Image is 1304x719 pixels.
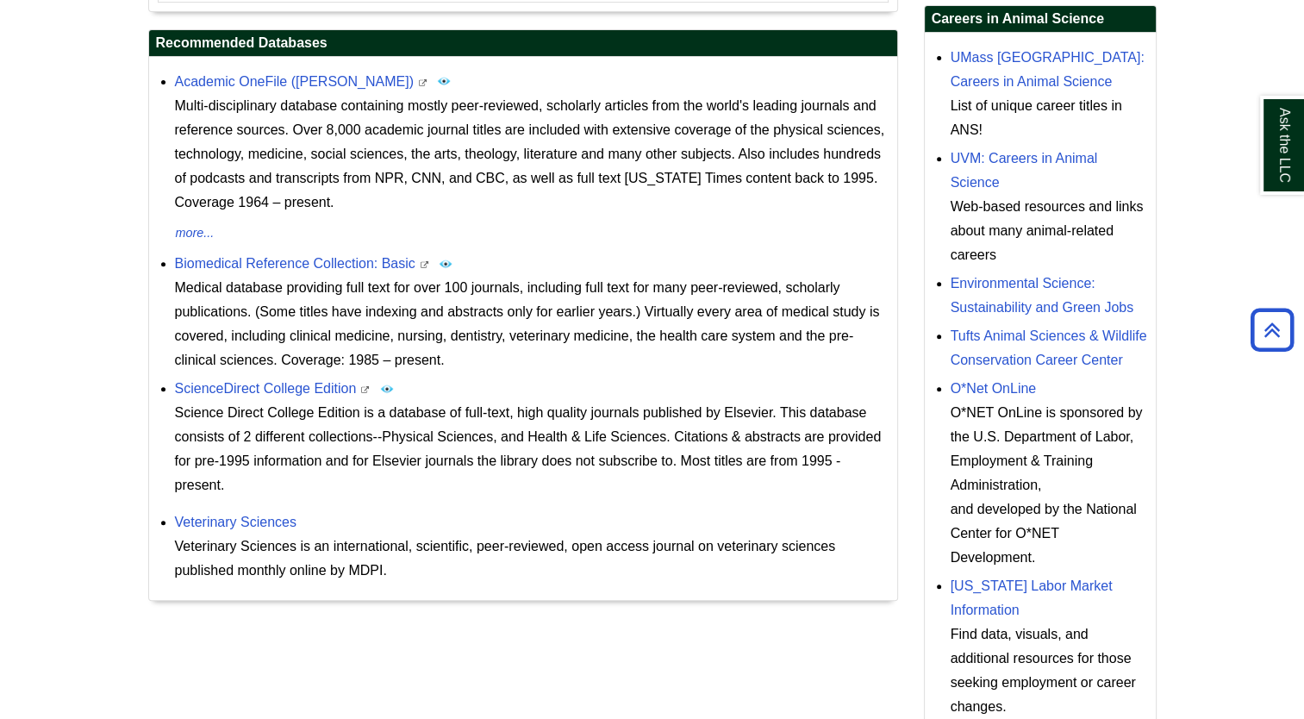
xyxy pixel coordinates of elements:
div: List of unique career titles in ANS! [951,94,1147,142]
a: Tufts Animal Sciences & Wildlife Conservation Career Center [951,328,1147,367]
img: Peer Reviewed [437,74,451,88]
i: This link opens in a new window [360,386,371,394]
a: Academic OneFile ([PERSON_NAME]) [175,74,414,89]
p: Multi-disciplinary database containing mostly peer-reviewed, scholarly articles from the world's ... [175,94,889,215]
i: This link opens in a new window [419,261,429,269]
a: Veterinary Sciences [175,515,296,529]
h2: Careers in Animal Science [925,6,1156,33]
img: Peer Reviewed [439,257,452,271]
a: UMass [GEOGRAPHIC_DATA]: Careers in Animal Science [951,50,1145,89]
img: Peer Reviewed [380,382,394,396]
a: Environmental Science: Sustainability and Green Jobs [951,276,1134,315]
a: ScienceDirect College Edition [175,381,357,396]
i: This link opens in a new window [417,79,427,87]
a: O*Net OnLine [951,381,1037,396]
div: Veterinary Sciences is an international, scientific, peer-reviewed, open access journal on veteri... [175,535,889,583]
a: UVM: Careers in Animal Science [951,151,1098,190]
h2: Recommended Databases [149,30,897,57]
div: O*NET OnLine is sponsored by the U.S. Department of Labor, Employment & Training Administration, ... [951,401,1147,570]
div: Science Direct College Edition is a database of full-text, high quality journals published by Els... [175,401,889,497]
div: Medical database providing full text for over 100 journals, including full text for many peer-rev... [175,276,889,372]
a: [US_STATE] Labor Market Information [951,578,1113,617]
a: Back to Top [1245,318,1300,341]
button: more... [175,223,215,244]
a: Biomedical Reference Collection: Basic [175,256,415,271]
div: Find data, visuals, and additional resources for those seeking employment or career changes. [951,622,1147,719]
div: Web-based resources and links about many animal-related careers [951,195,1147,267]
